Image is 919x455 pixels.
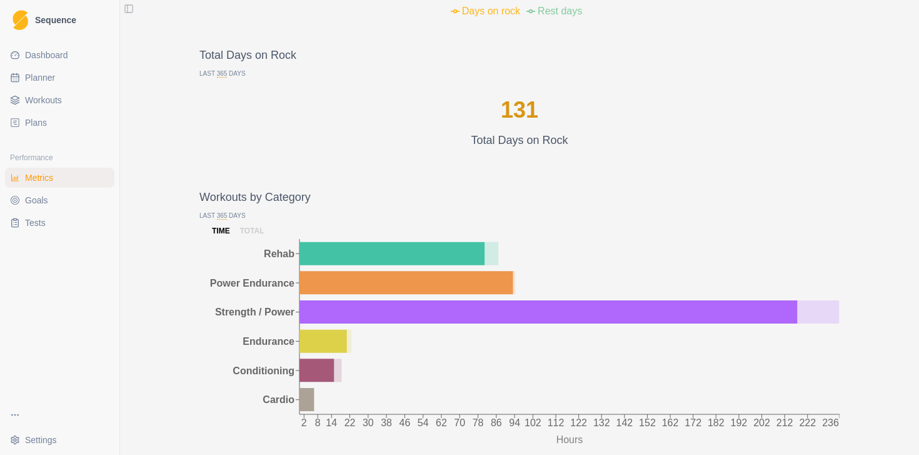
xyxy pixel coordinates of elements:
[5,148,114,168] div: Performance
[593,417,610,428] tspan: 132
[556,434,583,445] tspan: Hours
[570,417,587,428] tspan: 122
[538,6,582,16] span: Rest days
[753,417,770,428] tspan: 202
[5,5,114,35] a: LogoSequence
[5,430,114,450] button: Settings
[639,417,656,428] tspan: 152
[240,225,264,237] p: total
[199,69,840,78] p: Last Days
[5,45,114,65] a: Dashboard
[509,417,520,428] tspan: 94
[685,417,701,428] tspan: 172
[25,116,47,129] span: Plans
[399,417,411,428] tspan: 46
[199,47,840,64] p: Total Days on Rock
[731,417,748,428] tspan: 192
[301,417,307,428] tspan: 2
[243,336,294,347] tspan: Endurance
[199,189,840,206] p: Workouts by Category
[217,70,228,78] span: 365
[436,417,447,428] tspan: 62
[5,213,114,233] a: Tests
[233,365,294,376] tspan: Conditioning
[35,16,76,24] span: Sequence
[662,417,679,428] tspan: 162
[462,6,520,16] span: Days on rock
[264,248,294,259] tspan: Rehab
[25,71,55,84] span: Planner
[491,417,502,428] tspan: 86
[215,307,294,317] tspan: Strength / Power
[263,394,294,405] tspan: Cardio
[418,417,429,428] tspan: 54
[5,68,114,88] a: Planner
[454,417,465,428] tspan: 70
[381,417,392,428] tspan: 38
[473,417,484,428] tspan: 78
[5,190,114,210] a: Goals
[5,113,114,133] a: Plans
[25,194,48,207] span: Goals
[822,417,839,428] tspan: 236
[25,49,68,61] span: Dashboard
[344,417,356,428] tspan: 22
[25,94,62,106] span: Workouts
[212,225,230,237] p: time
[13,10,28,31] img: Logo
[548,417,565,428] tspan: 112
[501,93,538,127] p: 131
[5,90,114,110] a: Workouts
[525,417,541,428] tspan: 102
[363,417,374,428] tspan: 30
[199,211,840,220] p: Last Days
[315,417,321,428] tspan: 8
[471,132,568,149] p: Total Days on Rock
[799,417,816,428] tspan: 222
[5,168,114,188] a: Metrics
[616,417,633,428] tspan: 142
[776,417,793,428] tspan: 212
[708,417,725,428] tspan: 182
[25,171,53,184] span: Metrics
[217,212,228,220] span: 365
[326,417,337,428] tspan: 14
[210,277,294,288] tspan: Power Endurance
[25,217,46,229] span: Tests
